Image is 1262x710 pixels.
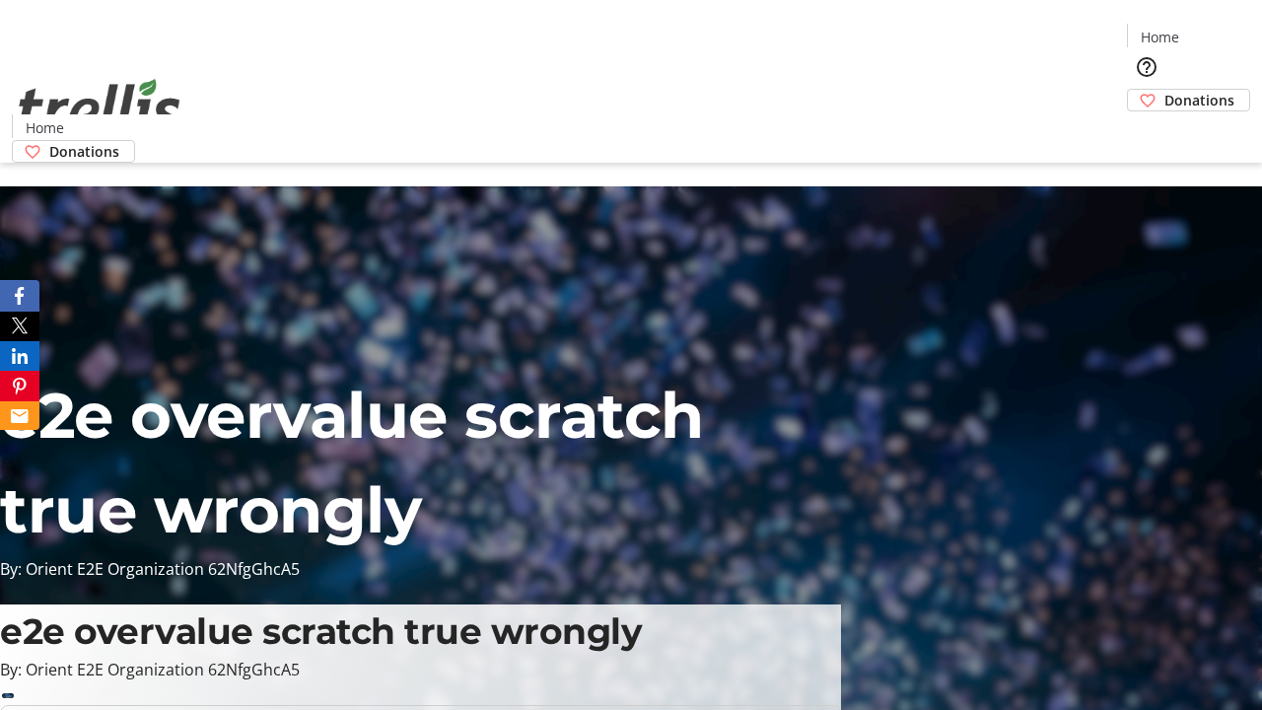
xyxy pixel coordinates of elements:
[12,140,135,163] a: Donations
[26,117,64,138] span: Home
[1127,89,1250,111] a: Donations
[1127,47,1166,87] button: Help
[1141,27,1179,47] span: Home
[13,117,76,138] a: Home
[12,57,187,156] img: Orient E2E Organization 62NfgGhcA5's Logo
[49,141,119,162] span: Donations
[1127,111,1166,151] button: Cart
[1128,27,1191,47] a: Home
[1164,90,1234,110] span: Donations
